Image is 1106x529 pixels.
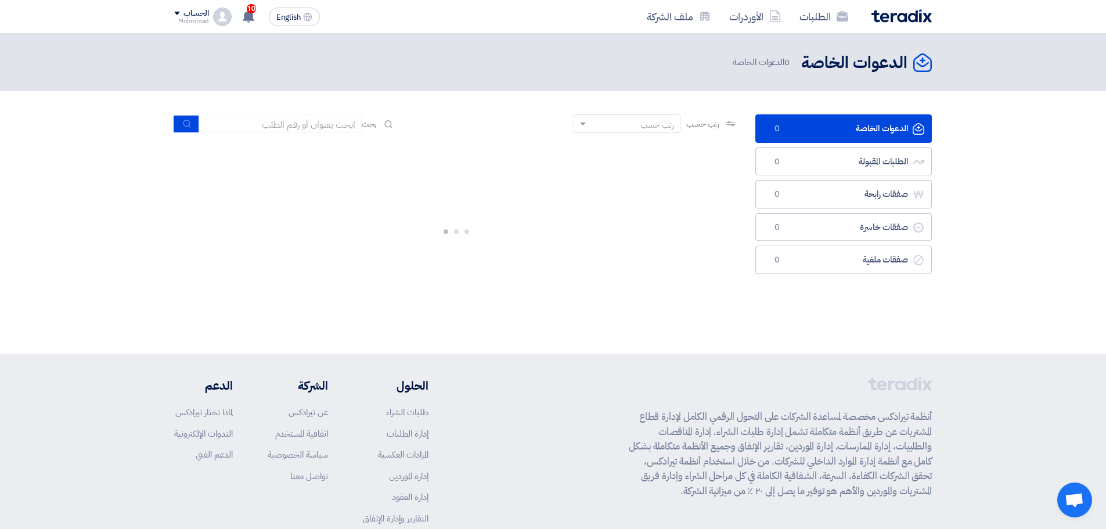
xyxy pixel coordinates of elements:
a: إدارة الموردين [389,470,428,483]
div: الحساب [183,9,208,19]
a: صفقات خاسرة0 [755,213,932,242]
span: الدعوات الخاصة [733,56,792,69]
img: Teradix logo [871,9,932,23]
a: الدعوات الخاصة0 [755,114,932,143]
li: الشركة [268,377,328,394]
div: Mohmmad [174,18,208,24]
a: الدعم الفني [196,448,233,461]
a: سياسة الخصوصية [268,448,328,461]
a: الطلبات المقبولة0 [755,147,932,176]
input: ابحث بعنوان أو رقم الطلب [199,116,362,133]
span: 0 [770,156,784,168]
span: 10 [247,4,256,13]
a: إدارة الطلبات [387,427,428,440]
a: الأوردرات [720,3,790,30]
span: بحث [362,118,377,130]
button: English [269,8,320,26]
span: 0 [770,123,784,135]
a: صفقات رابحة0 [755,180,932,208]
p: أنظمة تيرادكس مخصصة لمساعدة الشركات على التحول الرقمي الكامل لإدارة قطاع المشتريات عن طريق أنظمة ... [629,409,932,498]
h2: الدعوات الخاصة [801,52,907,74]
a: صفقات ملغية0 [755,246,932,274]
a: المزادات العكسية [378,448,428,461]
a: عن تيرادكس [289,406,328,419]
img: profile_test.png [213,8,232,26]
a: إدارة العقود [392,491,428,503]
div: رتب حسب [640,119,674,131]
span: 0 [770,254,784,266]
div: دردشة مفتوحة [1057,483,1092,517]
span: English [276,13,301,21]
a: ملف الشركة [637,3,720,30]
a: طلبات الشراء [386,406,428,419]
a: الندوات الإلكترونية [174,427,233,440]
span: 0 [770,189,784,200]
li: الحلول [363,377,428,394]
span: 0 [784,56,790,69]
a: تواصل معنا [290,470,328,483]
span: 0 [770,222,784,233]
a: اتفاقية المستخدم [275,427,328,440]
li: الدعم [174,377,233,394]
a: الطلبات [790,3,858,30]
a: لماذا تختار تيرادكس [175,406,233,419]
span: رتب حسب [686,118,719,130]
a: التقارير وإدارة الإنفاق [363,512,428,525]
